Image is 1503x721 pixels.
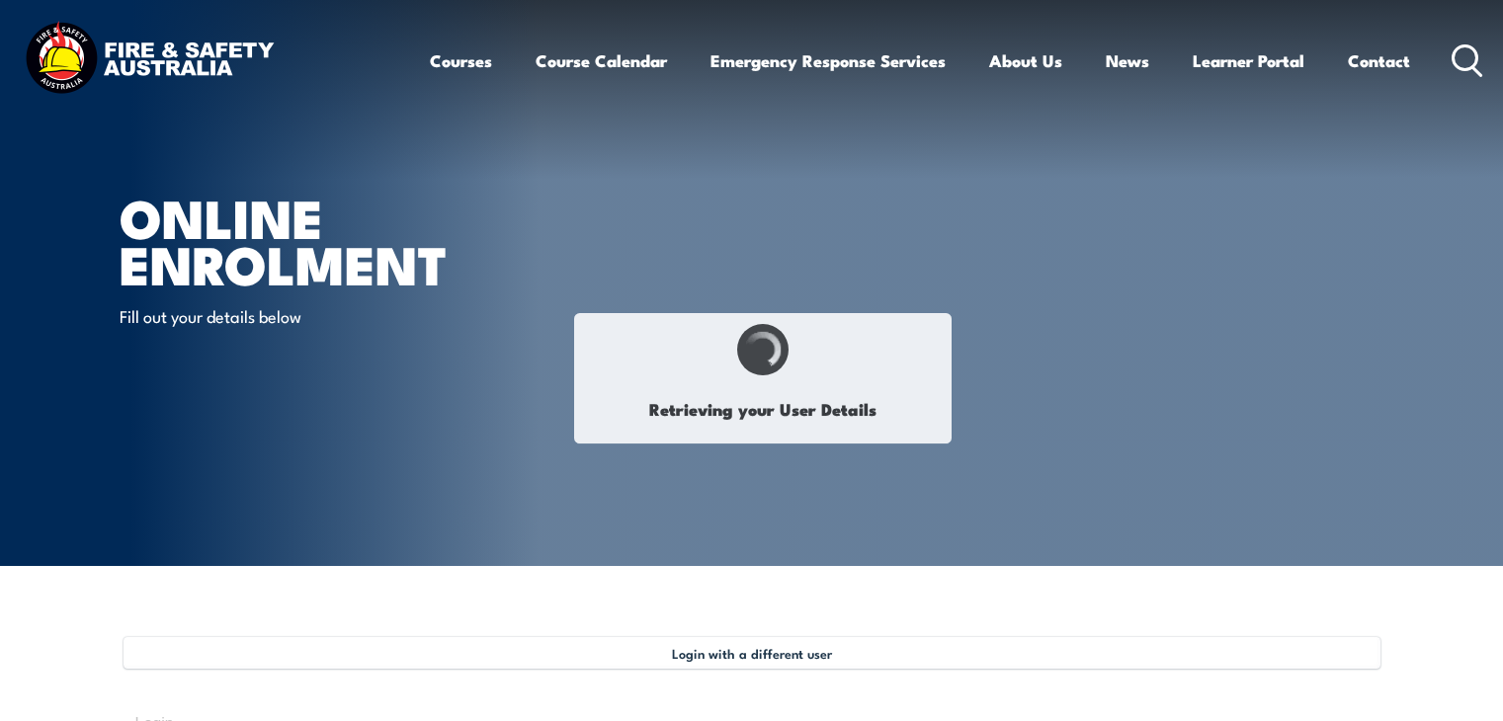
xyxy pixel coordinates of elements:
a: Learner Portal [1193,35,1304,87]
p: Fill out your details below [120,304,480,327]
a: Course Calendar [536,35,667,87]
a: Courses [430,35,492,87]
h1: Retrieving your User Details [585,386,941,433]
a: Emergency Response Services [710,35,946,87]
h1: Online Enrolment [120,194,608,285]
span: Login with a different user [672,645,832,661]
a: News [1106,35,1149,87]
a: About Us [989,35,1062,87]
a: Contact [1348,35,1410,87]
